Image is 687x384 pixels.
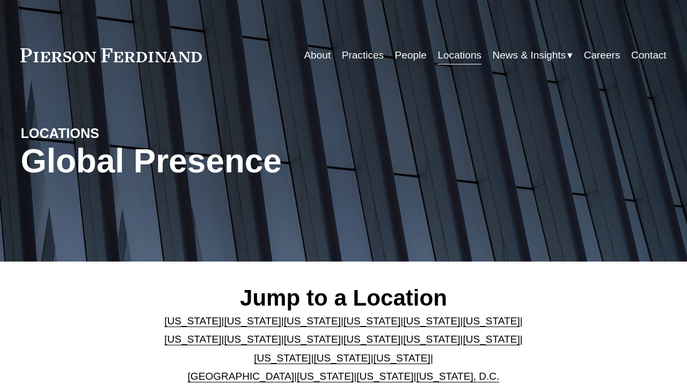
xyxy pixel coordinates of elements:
a: [US_STATE] [463,315,520,327]
a: People [395,45,427,66]
a: About [304,45,331,66]
a: Locations [437,45,481,66]
h1: Global Presence [20,142,451,180]
a: [US_STATE] [254,352,311,364]
a: [US_STATE] [356,371,413,382]
h4: LOCATIONS [20,125,182,142]
a: [US_STATE] [403,315,460,327]
a: [US_STATE] [164,334,221,345]
h2: Jump to a Location [155,284,532,311]
a: [US_STATE] [224,334,281,345]
a: [US_STATE] [403,334,460,345]
a: [US_STATE] [284,315,341,327]
a: [US_STATE] [224,315,281,327]
a: Careers [584,45,620,66]
a: Contact [631,45,667,66]
a: [US_STATE] [343,334,400,345]
a: Practices [342,45,384,66]
a: folder dropdown [492,45,573,66]
span: News & Insights [492,46,566,64]
a: [US_STATE] [164,315,221,327]
a: [GEOGRAPHIC_DATA] [188,371,294,382]
a: [US_STATE] [374,352,430,364]
a: [US_STATE] [343,315,400,327]
a: [US_STATE] [284,334,341,345]
a: [US_STATE] [297,371,354,382]
a: [US_STATE] [313,352,370,364]
a: [US_STATE] [463,334,520,345]
a: [US_STATE], D.C. [416,371,499,382]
